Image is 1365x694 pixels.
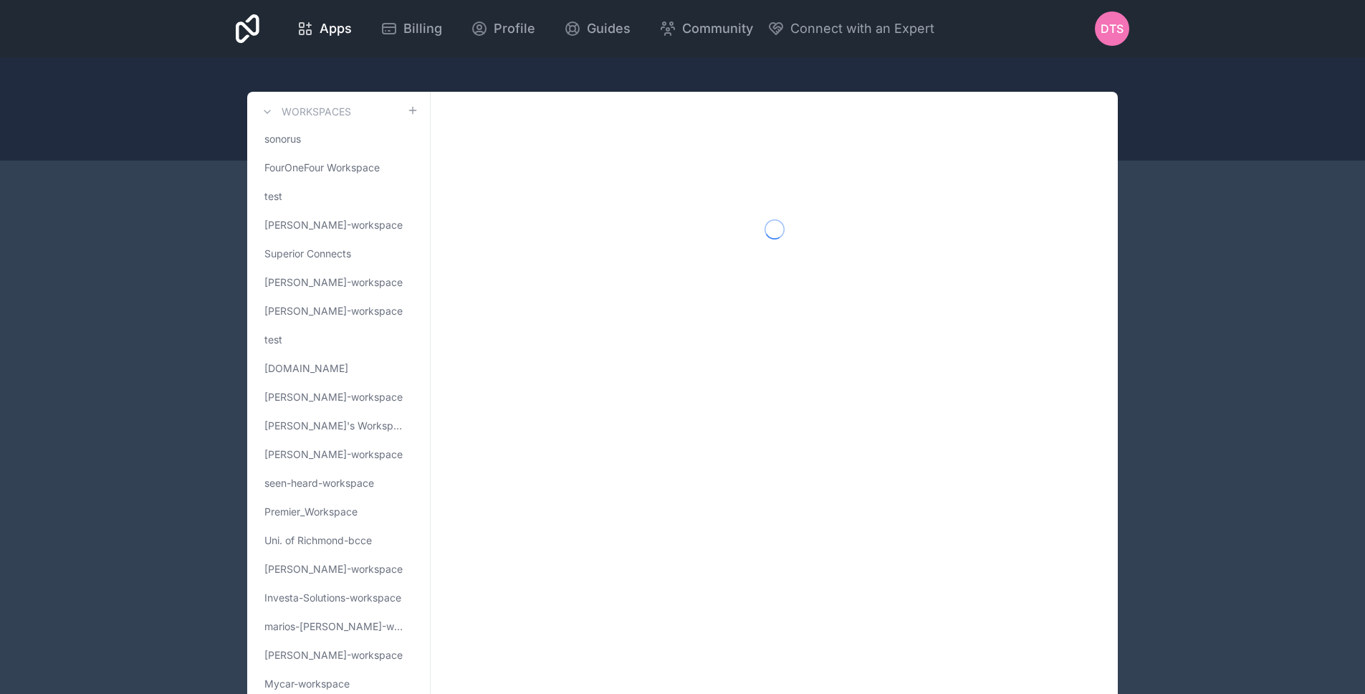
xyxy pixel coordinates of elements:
span: [PERSON_NAME]-workspace [264,562,403,576]
span: [PERSON_NAME]-workspace [264,648,403,662]
span: sonorus [264,132,301,146]
span: Billing [403,19,442,39]
a: Apps [285,13,363,44]
span: Profile [494,19,535,39]
span: [DOMAIN_NAME] [264,361,348,376]
span: Apps [320,19,352,39]
span: [PERSON_NAME]-workspace [264,304,403,318]
a: Profile [459,13,547,44]
span: [PERSON_NAME]-workspace [264,218,403,232]
span: [PERSON_NAME]'s Workspace [264,419,407,433]
span: test [264,189,282,204]
a: [PERSON_NAME]-workspace [259,556,418,582]
a: Investa-Solutions-workspace [259,585,418,611]
span: [PERSON_NAME]-workspace [264,275,403,290]
span: Connect with an Expert [790,19,934,39]
span: Uni. of Richmond-bcce [264,533,372,548]
a: sonorus [259,126,418,152]
a: test [259,327,418,353]
span: marios-[PERSON_NAME]-workspace [264,619,407,634]
span: test [264,333,282,347]
button: Connect with an Expert [767,19,934,39]
span: Investa-Solutions-workspace [264,591,401,605]
a: marios-[PERSON_NAME]-workspace [259,614,418,640]
a: Guides [552,13,642,44]
span: [PERSON_NAME]-workspace [264,390,403,404]
a: test [259,184,418,209]
span: FourOneFour Workspace [264,161,380,175]
a: [PERSON_NAME]-workspace [259,270,418,295]
h3: Workspaces [282,105,351,119]
a: seen-heard-workspace [259,470,418,496]
a: [PERSON_NAME]-workspace [259,442,418,467]
a: FourOneFour Workspace [259,155,418,181]
a: [PERSON_NAME]-workspace [259,298,418,324]
span: seen-heard-workspace [264,476,374,490]
a: Superior Connects [259,241,418,267]
a: [PERSON_NAME]'s Workspace [259,413,418,439]
span: DTS [1101,20,1124,37]
a: Premier_Workspace [259,499,418,525]
a: [PERSON_NAME]-workspace [259,384,418,410]
a: [DOMAIN_NAME] [259,356,418,381]
a: [PERSON_NAME]-workspace [259,642,418,668]
span: Superior Connects [264,247,351,261]
span: [PERSON_NAME]-workspace [264,447,403,462]
a: [PERSON_NAME]-workspace [259,212,418,238]
span: Community [682,19,753,39]
a: Billing [369,13,454,44]
span: Guides [587,19,631,39]
span: Mycar-workspace [264,677,350,691]
span: Premier_Workspace [264,505,358,519]
a: Workspaces [259,103,351,120]
a: Community [648,13,765,44]
a: Uni. of Richmond-bcce [259,528,418,553]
